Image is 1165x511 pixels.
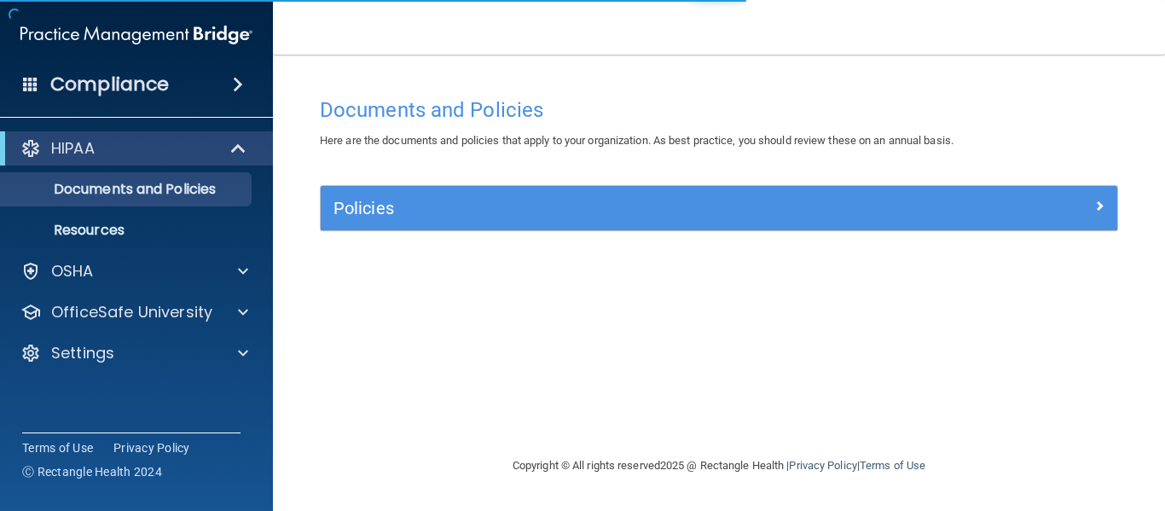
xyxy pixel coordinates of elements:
p: Documents and Policies [11,181,244,198]
a: OSHA [20,261,248,282]
a: OfficeSafe University [20,302,248,322]
a: Privacy Policy [113,439,190,456]
a: Settings [20,343,248,363]
span: Here are the documents and policies that apply to your organization. As best practice, you should... [320,134,953,147]
p: Resources [11,222,244,239]
h5: Policies [333,199,906,218]
span: Ⓒ Rectangle Health 2024 [22,463,162,480]
p: HIPAA [51,138,95,159]
img: PMB logo [20,18,252,52]
a: Policies [333,195,1104,222]
h4: Documents and Policies [320,99,1118,121]
a: Privacy Policy [789,459,856,472]
p: Settings [51,343,114,363]
p: OfficeSafe University [51,302,212,322]
h4: Compliance [50,73,169,96]
div: Copyright © All rights reserved 2025 @ Rectangle Health | | [408,438,1030,493]
a: Terms of Use [860,459,925,472]
a: Terms of Use [22,439,93,456]
a: HIPAA [20,138,247,159]
p: OSHA [51,261,94,282]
